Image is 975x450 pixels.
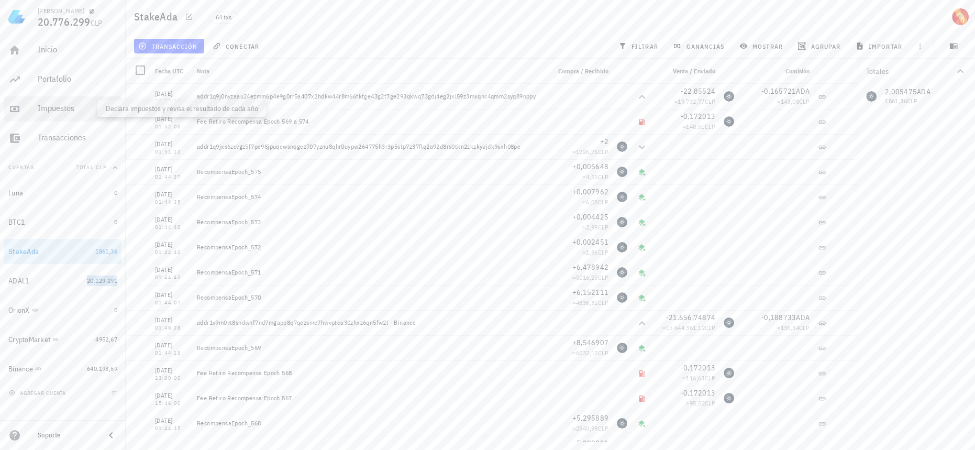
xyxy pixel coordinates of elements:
span: -0,172013 [681,388,715,398]
span: CLP [598,173,608,181]
a: CryptoMarket 4952,67 [4,327,121,352]
span: Nota [197,67,209,75]
span: CLP [598,349,608,357]
span: 0 [114,189,117,196]
div: ADA-icon [617,141,627,152]
button: agregar cuenta [6,388,71,398]
div: 02:08:28 [155,99,189,104]
div: [DATE] [155,164,189,174]
div: avatar [952,8,969,25]
span: ≈ [662,324,715,332]
div: [DATE] [155,290,189,300]
span: 1861,36 [95,247,117,255]
span: ≈ [582,173,608,181]
span: 20.129.291 [87,277,117,284]
h1: StakeAda [134,8,182,25]
span: +2 [600,137,609,146]
div: Nota [193,59,546,84]
span: Total CLP [76,164,107,171]
div: ADA-icon [617,292,627,303]
span: conectar [215,42,259,50]
div: RecompensaEpoch_569 [197,344,541,352]
div: 01:44:40 [155,250,189,255]
span: +5,288001 [572,438,608,448]
div: RecompensaEpoch_571 [197,268,541,277]
span: CLP [705,97,715,105]
div: ADA-icon [724,393,734,403]
div: ADAL1 [8,277,29,286]
div: CryptoMarket [8,335,50,344]
span: 5016,25 [576,273,598,281]
span: -21.656,74874 [666,313,715,322]
span: CLP [598,223,608,231]
div: 23:00:00 [155,376,189,381]
button: agrupar [793,39,847,53]
button: Totales [858,59,975,84]
div: [DATE] [155,214,189,225]
div: Portafolio [38,74,117,84]
div: Comisión [738,59,814,84]
a: Transacciones [4,126,121,151]
span: 19.732,77 [678,97,705,105]
div: ADA-icon [617,418,627,429]
span: Comisión [785,67,810,75]
div: [DATE] [155,89,189,99]
span: CLP [799,324,810,332]
span: filtrar [621,42,658,50]
div: 01:44:40 [155,225,189,230]
span: +8,546907 [572,338,608,347]
span: 20.776.299 [38,15,91,29]
span: ≈ [572,273,608,281]
span: ≈ [682,374,715,382]
div: ADA-icon [617,167,627,177]
div: Impuestos [38,103,117,113]
div: [DATE] [155,315,189,325]
span: -0,172013 [681,112,715,121]
span: CLP [598,248,608,256]
span: CLP [598,148,608,156]
div: ADA-icon [724,91,734,102]
span: mostrar [741,42,783,50]
div: 01:44:42 [155,275,189,280]
span: -0,172013 [681,363,715,372]
span: importar [858,42,902,50]
button: mostrar [735,39,789,53]
div: 01:48:28 [155,325,189,331]
span: ≈ [674,97,715,105]
div: Totales [866,68,954,75]
div: 01:44:18 [155,350,189,356]
span: ADA [796,313,810,322]
div: RecompensaEpoch_570 [197,293,541,302]
span: ≈ [582,248,608,256]
span: ≈ [686,399,715,407]
div: [DATE] [155,189,189,200]
div: RecompensaEpoch_568 [197,419,541,427]
div: ADA-icon [617,267,627,278]
span: ≈ [777,324,810,332]
img: LedgiFi [8,8,25,25]
span: 136,34 [780,324,799,332]
button: filtrar [614,39,664,53]
span: CLP [705,324,715,332]
div: Fecha UTC [151,59,193,84]
div: 01:51:12 [155,149,189,155]
span: 6,08 [586,198,598,206]
div: 01:52:00 [155,124,189,129]
span: 0 [114,306,117,314]
span: -0,165721 [761,86,796,96]
div: [DATE] [155,114,189,124]
div: BTC1 [8,218,25,227]
a: Luna 0 [4,180,121,205]
div: [DATE] [155,415,189,426]
span: ≈ [572,148,608,156]
span: CLP [598,273,608,281]
div: 15:46:00 [155,401,189,406]
div: Fee Retiro Recompensa Epoch 568 [197,369,541,377]
span: 116,63 [686,374,704,382]
span: CLP [598,299,608,306]
div: Luna [8,189,23,197]
span: CLP [598,424,608,432]
span: +5,295889 [572,413,608,423]
a: Inicio [4,38,121,63]
a: BTC1 0 [4,210,121,235]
